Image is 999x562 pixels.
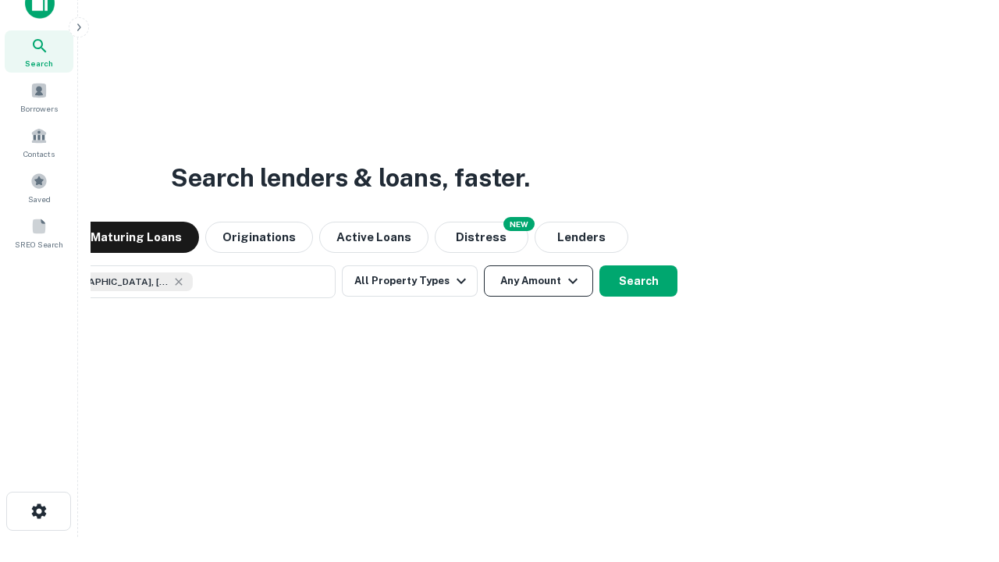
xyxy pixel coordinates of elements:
[52,275,169,289] span: [GEOGRAPHIC_DATA], [GEOGRAPHIC_DATA], [GEOGRAPHIC_DATA]
[205,222,313,253] button: Originations
[28,193,51,205] span: Saved
[171,159,530,197] h3: Search lenders & loans, faster.
[5,212,73,254] a: SREO Search
[435,222,528,253] button: Search distressed loans with lien and other non-mortgage details.
[23,148,55,160] span: Contacts
[5,166,73,208] a: Saved
[535,222,628,253] button: Lenders
[5,30,73,73] a: Search
[73,222,199,253] button: Maturing Loans
[25,57,53,69] span: Search
[20,102,58,115] span: Borrowers
[5,76,73,118] a: Borrowers
[921,387,999,462] iframe: Chat Widget
[319,222,428,253] button: Active Loans
[503,217,535,231] div: NEW
[342,265,478,297] button: All Property Types
[23,265,336,298] button: [GEOGRAPHIC_DATA], [GEOGRAPHIC_DATA], [GEOGRAPHIC_DATA]
[484,265,593,297] button: Any Amount
[5,121,73,163] a: Contacts
[599,265,677,297] button: Search
[15,238,63,251] span: SREO Search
